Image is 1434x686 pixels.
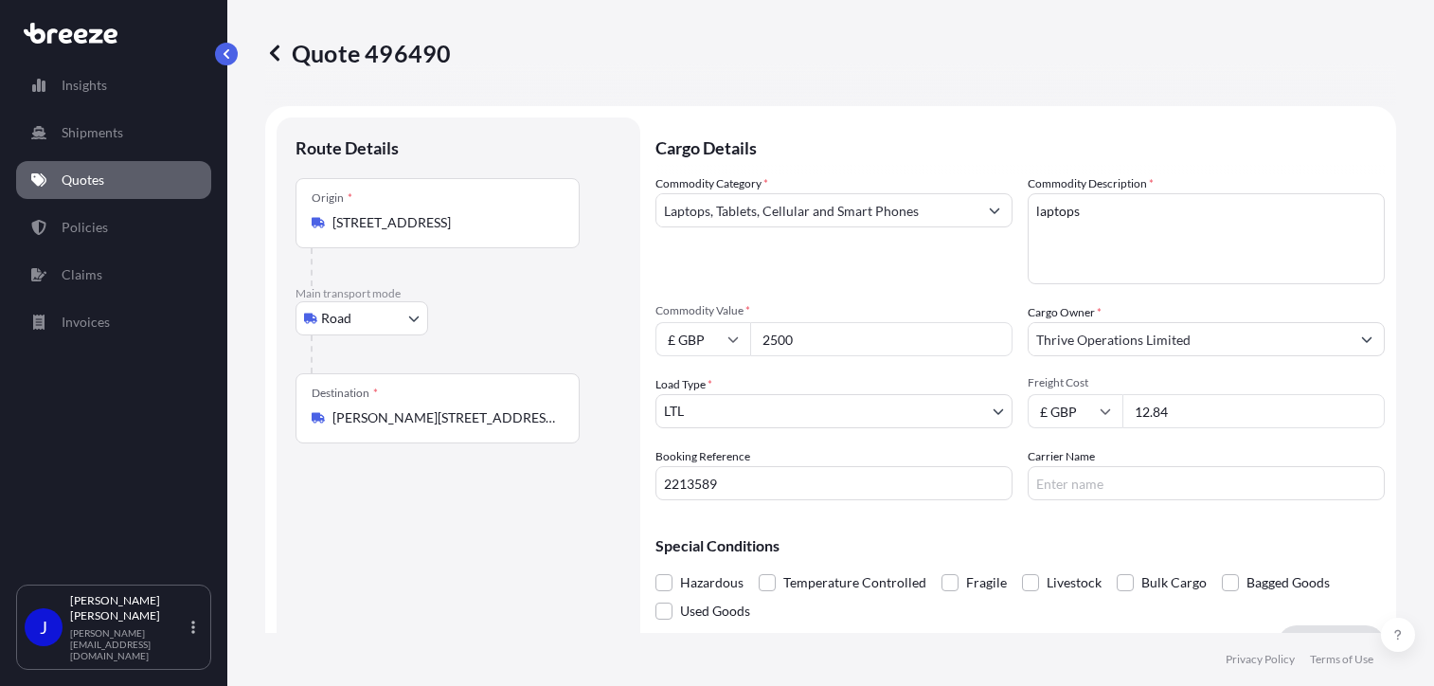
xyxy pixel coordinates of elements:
[40,618,47,637] span: J
[265,38,451,68] p: Quote 496490
[1226,652,1295,667] a: Privacy Policy
[296,301,428,335] button: Select transport
[62,123,123,142] p: Shipments
[16,114,211,152] a: Shipments
[966,569,1007,597] span: Fragile
[1029,322,1350,356] input: Full name
[16,66,211,104] a: Insights
[312,190,352,206] div: Origin
[16,256,211,294] a: Claims
[62,313,110,332] p: Invoices
[1278,625,1385,663] button: Save Changes
[1246,569,1330,597] span: Bagged Goods
[656,193,977,227] input: Select a commodity type
[332,213,556,232] input: Origin
[783,569,926,597] span: Temperature Controlled
[16,303,211,341] a: Invoices
[1159,625,1278,663] button: Cancel Changes
[1028,447,1095,466] label: Carrier Name
[62,218,108,237] p: Policies
[655,117,1385,174] p: Cargo Details
[321,309,351,328] span: Road
[16,208,211,246] a: Policies
[655,466,1013,500] input: Your internal reference
[1028,303,1102,322] label: Cargo Owner
[332,408,556,427] input: Destination
[62,265,102,284] p: Claims
[655,447,750,466] label: Booking Reference
[655,538,1385,553] p: Special Conditions
[296,136,399,159] p: Route Details
[1028,193,1385,284] textarea: laptops
[977,193,1012,227] button: Show suggestions
[655,375,712,394] span: Load Type
[655,303,1013,318] span: Commodity Value
[1028,466,1385,500] input: Enter name
[1028,375,1385,390] span: Freight Cost
[1028,174,1154,193] label: Commodity Description
[655,394,1013,428] button: LTL
[62,171,104,190] p: Quotes
[70,627,188,661] p: [PERSON_NAME][EMAIL_ADDRESS][DOMAIN_NAME]
[680,597,750,625] span: Used Goods
[655,174,768,193] label: Commodity Category
[750,322,1013,356] input: Type amount
[1141,569,1207,597] span: Bulk Cargo
[296,286,621,301] p: Main transport mode
[1350,322,1384,356] button: Show suggestions
[664,402,684,421] span: LTL
[62,76,107,95] p: Insights
[16,161,211,199] a: Quotes
[1122,394,1385,428] input: Enter amount
[680,569,744,597] span: Hazardous
[1310,652,1373,667] a: Terms of Use
[1047,569,1102,597] span: Livestock
[70,593,188,623] p: [PERSON_NAME] [PERSON_NAME]
[312,386,378,401] div: Destination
